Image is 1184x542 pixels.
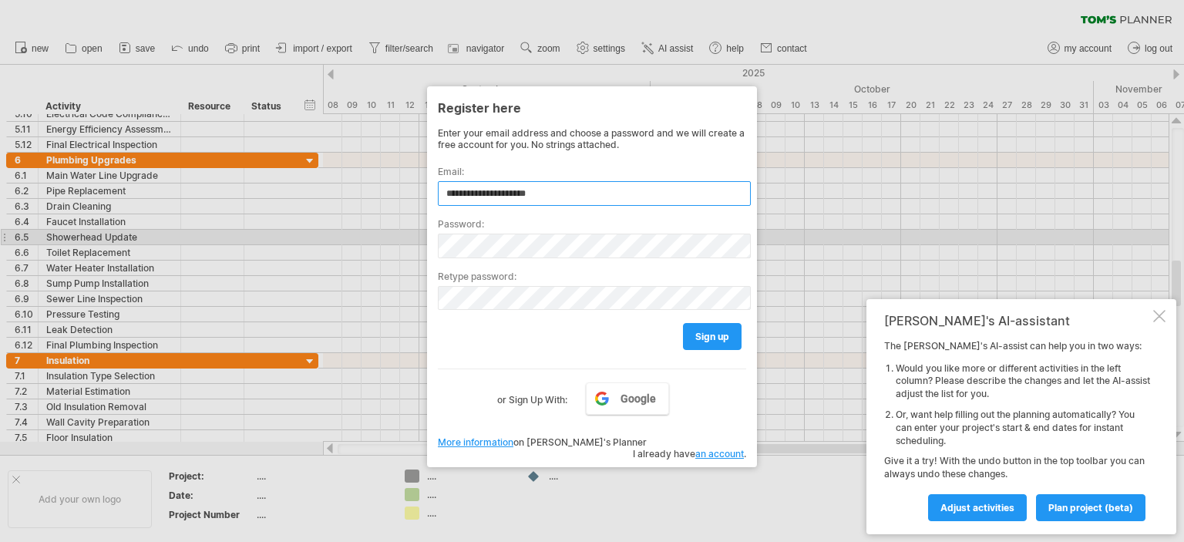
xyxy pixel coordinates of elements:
span: on [PERSON_NAME]'s Planner [438,436,647,448]
label: Retype password: [438,271,746,282]
div: Register here [438,93,746,121]
div: [PERSON_NAME]'s AI-assistant [884,313,1150,328]
a: Google [586,382,669,415]
label: Password: [438,218,746,230]
span: sign up [695,331,729,342]
a: Adjust activities [928,494,1027,521]
div: Enter your email address and choose a password and we will create a free account for you. No stri... [438,127,746,150]
a: an account [695,448,744,460]
span: I already have . [633,448,746,460]
span: Google [621,392,656,405]
a: sign up [683,323,742,350]
label: Email: [438,166,746,177]
li: Or, want help filling out the planning automatically? You can enter your project's start & end da... [896,409,1150,447]
a: More information [438,436,513,448]
div: The [PERSON_NAME]'s AI-assist can help you in two ways: Give it a try! With the undo button in th... [884,340,1150,520]
span: plan project (beta) [1048,502,1133,513]
span: Adjust activities [940,502,1014,513]
a: plan project (beta) [1036,494,1145,521]
li: Would you like more or different activities in the left column? Please describe the changes and l... [896,362,1150,401]
label: or Sign Up With: [497,382,567,409]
